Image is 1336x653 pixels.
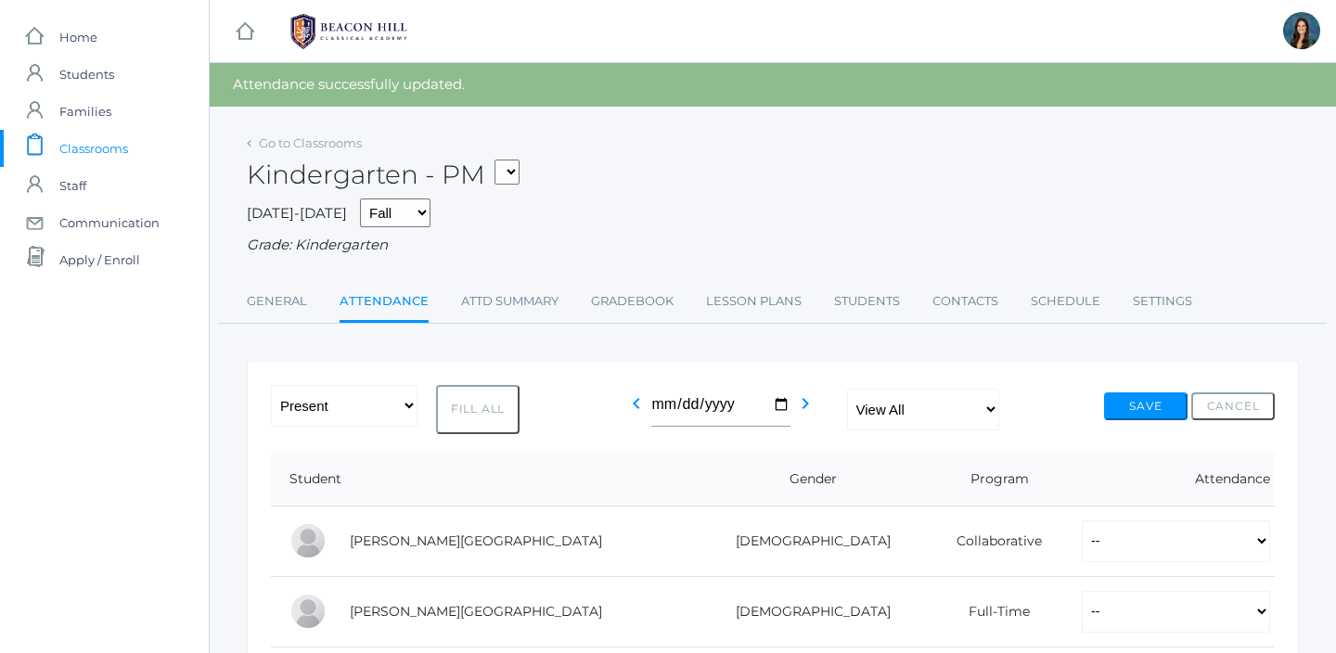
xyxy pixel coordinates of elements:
[436,385,520,434] button: Fill All
[690,576,922,647] td: [DEMOGRAPHIC_DATA]
[59,167,86,204] span: Staff
[279,8,418,55] img: 1_BHCALogos-05.png
[247,160,520,189] h2: Kindergarten - PM
[1283,12,1320,49] div: Jordyn Dewey
[932,283,998,320] a: Contacts
[1063,453,1275,506] th: Attendance
[461,283,559,320] a: Attd Summary
[794,401,816,418] a: chevron_right
[59,93,111,130] span: Families
[922,453,1063,506] th: Program
[271,453,690,506] th: Student
[289,593,327,630] div: Jordan Bell
[59,130,128,167] span: Classrooms
[625,392,648,415] i: chevron_left
[690,506,922,576] td: [DEMOGRAPHIC_DATA]
[591,283,674,320] a: Gradebook
[690,453,922,506] th: Gender
[340,283,429,323] a: Attendance
[59,241,140,278] span: Apply / Enroll
[259,135,362,150] a: Go to Classrooms
[625,401,648,418] a: chevron_left
[247,235,1299,256] div: Grade: Kindergarten
[1133,283,1192,320] a: Settings
[247,204,347,222] span: [DATE]-[DATE]
[1031,283,1100,320] a: Schedule
[1104,392,1188,420] button: Save
[350,532,602,549] a: [PERSON_NAME][GEOGRAPHIC_DATA]
[1191,392,1275,420] button: Cancel
[247,283,307,320] a: General
[210,63,1336,107] div: Attendance successfully updated.
[922,576,1063,647] td: Full-Time
[922,506,1063,576] td: Collaborative
[59,204,160,241] span: Communication
[350,603,602,620] a: [PERSON_NAME][GEOGRAPHIC_DATA]
[59,19,97,56] span: Home
[834,283,900,320] a: Students
[794,392,816,415] i: chevron_right
[59,56,114,93] span: Students
[289,522,327,559] div: Charlotte Bair
[706,283,802,320] a: Lesson Plans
